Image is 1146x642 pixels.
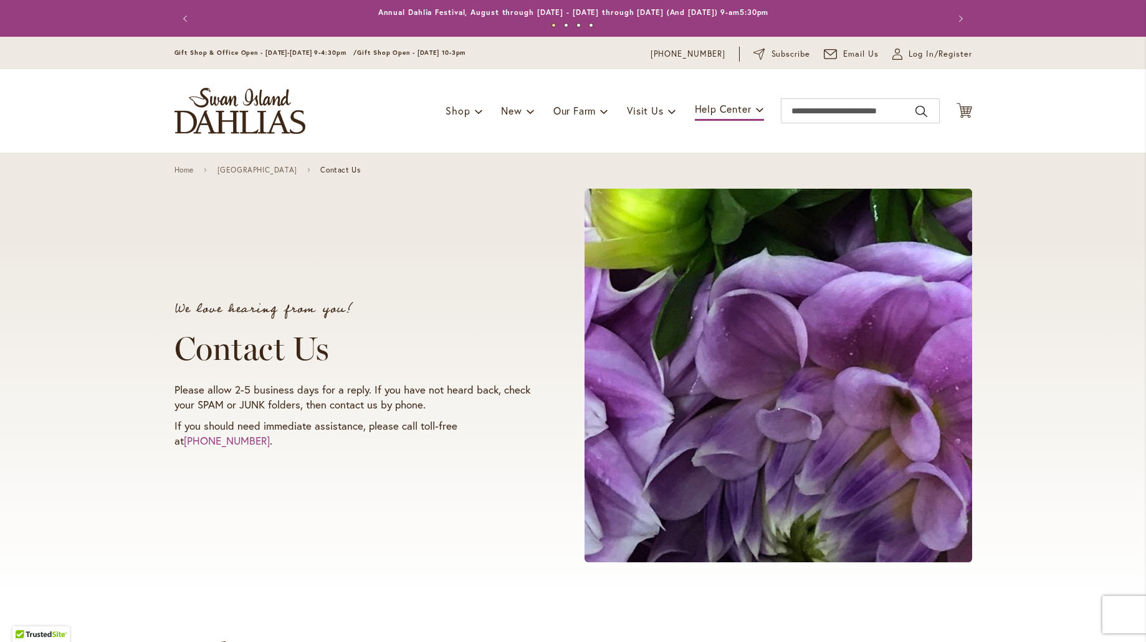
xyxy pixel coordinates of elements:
[357,49,466,57] span: Gift Shop Open - [DATE] 10-3pm
[564,23,568,27] button: 2 of 4
[576,23,581,27] button: 3 of 4
[627,104,663,117] span: Visit Us
[174,382,537,412] p: Please allow 2-5 business days for a reply. If you have not heard back, check your SPAM or JUNK f...
[174,166,194,174] a: Home
[174,6,199,31] button: Previous
[501,104,522,117] span: New
[217,166,297,174] a: [GEOGRAPHIC_DATA]
[378,7,769,17] a: Annual Dahlia Festival, August through [DATE] - [DATE] through [DATE] (And [DATE]) 9-am5:30pm
[174,418,537,448] p: If you should need immediate assistance, please call toll-free at .
[174,49,358,57] span: Gift Shop & Office Open - [DATE]-[DATE] 9-4:30pm /
[651,48,726,60] a: [PHONE_NUMBER]
[446,104,470,117] span: Shop
[695,102,752,115] span: Help Center
[753,48,810,60] a: Subscribe
[553,104,596,117] span: Our Farm
[320,166,360,174] span: Contact Us
[824,48,879,60] a: Email Us
[843,48,879,60] span: Email Us
[184,433,270,448] a: [PHONE_NUMBER]
[552,23,556,27] button: 1 of 4
[174,88,305,134] a: store logo
[174,303,537,315] p: We love hearing from you!
[909,48,972,60] span: Log In/Register
[947,6,972,31] button: Next
[771,48,811,60] span: Subscribe
[892,48,972,60] a: Log In/Register
[174,330,537,367] h1: Contact Us
[589,23,593,27] button: 4 of 4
